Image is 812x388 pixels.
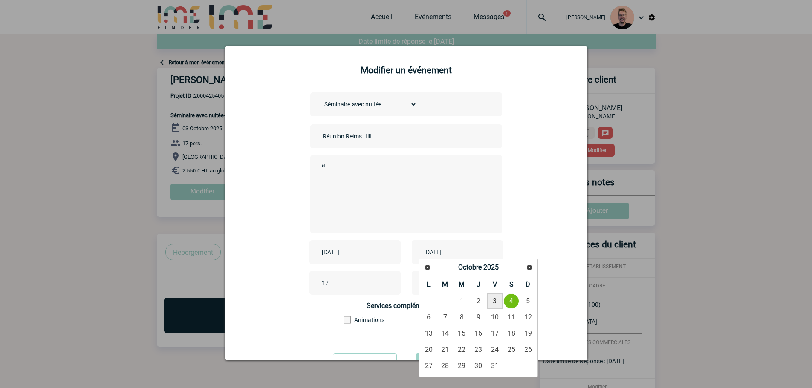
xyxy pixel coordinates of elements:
a: 19 [520,326,536,341]
a: 26 [520,342,536,357]
a: 11 [503,310,519,325]
span: Octobre [458,263,482,271]
input: Nom de l'événement [321,131,440,142]
span: Précédent [424,264,431,271]
label: Animations [344,316,390,323]
a: 13 [421,326,436,341]
a: Suivant [523,261,535,273]
a: Précédent [421,261,433,273]
a: 5 [520,293,536,309]
span: Lundi [427,280,431,288]
a: 9 [471,310,486,325]
span: Mardi [442,280,448,288]
a: 12 [520,310,536,325]
a: 27 [421,358,436,374]
a: 7 [437,310,453,325]
input: Nombre de participants [320,277,400,288]
h2: Modifier un événement [236,65,577,75]
a: 28 [437,358,453,374]
a: 1 [454,293,470,309]
span: Mercredi [459,280,465,288]
a: 10 [487,310,503,325]
input: Date de fin [422,247,481,258]
input: Annuler [333,353,397,377]
a: 18 [503,326,519,341]
span: Jeudi [477,280,480,288]
h4: Services complémentaires [310,302,502,310]
a: 3 [487,293,503,309]
span: Vendredi [493,280,497,288]
a: 17 [487,326,503,341]
span: Samedi [509,280,514,288]
a: 14 [437,326,453,341]
a: 25 [503,342,519,357]
input: Date de début [320,247,379,258]
a: 30 [471,358,486,374]
a: 8 [454,310,470,325]
a: 21 [437,342,453,357]
a: 29 [454,358,470,374]
a: 31 [487,358,503,374]
a: 24 [487,342,503,357]
a: 20 [421,342,436,357]
a: 16 [471,326,486,341]
a: 22 [454,342,470,357]
a: 6 [421,310,436,325]
textarea: a [320,159,488,227]
span: Suivant [526,264,533,271]
a: 4 [503,293,519,309]
span: 2025 [483,263,499,271]
a: 23 [471,342,486,357]
a: 15 [454,326,470,341]
a: 2 [471,293,486,309]
span: Dimanche [526,280,530,288]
